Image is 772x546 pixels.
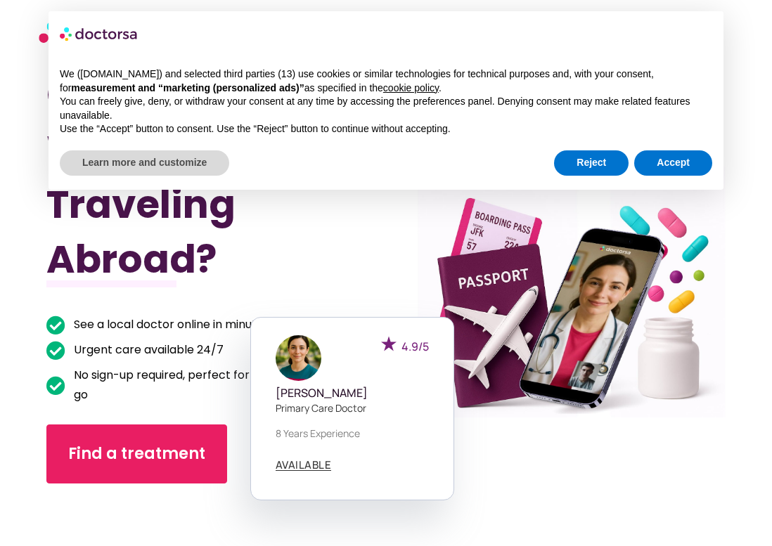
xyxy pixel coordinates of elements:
p: You can freely give, deny, or withdraw your consent at any time by accessing the preferences pane... [60,95,712,122]
span: Urgent care available 24/7 [70,340,224,360]
button: Reject [554,150,629,176]
strong: measurement and “marketing (personalized ads)” [71,82,304,93]
a: cookie policy [383,82,439,93]
span: Find a treatment [68,443,205,465]
p: Primary care doctor [276,401,429,415]
span: See a local doctor online in minutes [70,315,269,334]
img: logo [60,22,139,45]
span: 4.9/5 [401,339,429,354]
p: Use the “Accept” button to consent. Use the “Reject” button to continue without accepting. [60,122,712,136]
button: Accept [634,150,712,176]
span: No sign-up required, perfect for tourists on the go [70,365,335,405]
a: Find a treatment [46,424,227,483]
button: Learn more and customize [60,150,229,176]
p: 8 years experience [276,426,429,441]
h5: [PERSON_NAME] [276,386,429,400]
p: We ([DOMAIN_NAME]) and selected third parties (13) use cookies or similar technologies for techni... [60,67,712,95]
